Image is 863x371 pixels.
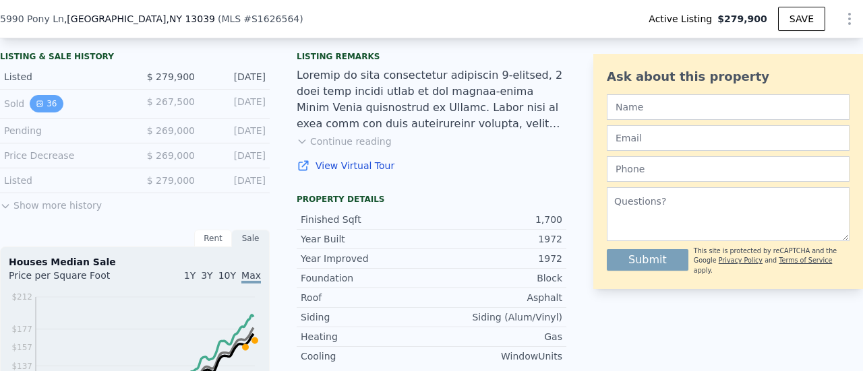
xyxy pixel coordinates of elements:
div: Listed [4,70,124,83]
span: Active Listing [649,12,717,26]
span: 10Y [218,270,236,281]
div: Sale [232,230,270,247]
div: Heating [301,330,431,343]
div: Price Decrease [4,149,124,162]
div: Property details [297,194,566,205]
div: [DATE] [206,124,266,137]
div: Cooling [301,349,431,363]
div: Foundation [301,271,431,285]
span: 3Y [201,270,212,281]
input: Name [607,94,850,120]
div: 1,700 [431,213,562,226]
input: Phone [607,156,850,182]
span: 1Y [184,270,196,281]
div: [DATE] [206,174,266,187]
div: Loremip do sita consectetur adipiscin 9-elitsed, 2 doei temp incidi utlab et dol magnaa-enima Min... [297,67,566,132]
div: Year Improved [301,252,431,265]
div: Listing remarks [297,51,566,62]
div: Listed [4,174,124,187]
span: Max [241,270,261,283]
div: Siding (Alum/Vinyl) [431,310,562,324]
span: # S1626564 [243,13,299,24]
div: Sold [4,95,124,112]
div: Gas [431,330,562,343]
div: 1972 [431,232,562,246]
div: 1972 [431,252,562,265]
div: ( ) [218,12,303,26]
button: Continue reading [297,135,392,148]
div: WindowUnits [431,349,562,363]
tspan: $212 [11,292,32,302]
span: , [GEOGRAPHIC_DATA] [64,12,215,26]
span: , NY 13039 [167,13,215,24]
span: $ 279,000 [147,175,195,186]
span: $ 269,000 [147,125,195,136]
div: Pending [4,124,124,137]
a: Terms of Service [779,257,832,264]
span: $ 269,000 [147,150,195,161]
a: View Virtual Tour [297,159,566,172]
tspan: $177 [11,325,32,334]
div: [DATE] [206,149,266,162]
tspan: $157 [11,343,32,352]
a: Privacy Policy [719,257,763,264]
div: Rent [194,230,232,247]
span: $ 279,900 [147,71,195,82]
button: SAVE [778,7,825,31]
div: Year Built [301,232,431,246]
div: This site is protected by reCAPTCHA and the Google and apply. [694,246,850,275]
button: Submit [607,249,688,271]
div: [DATE] [206,95,266,112]
div: Finished Sqft [301,213,431,226]
div: Price per Square Foot [9,269,135,290]
div: Roof [301,291,431,304]
tspan: $137 [11,362,32,371]
button: View historical data [30,95,63,112]
span: $279,900 [717,12,767,26]
div: Siding [301,310,431,324]
div: Block [431,271,562,285]
button: Show Options [836,5,863,32]
span: $ 267,500 [147,96,195,107]
div: Houses Median Sale [9,255,261,269]
div: Asphalt [431,291,562,304]
input: Email [607,125,850,151]
span: MLS [221,13,241,24]
div: [DATE] [206,70,266,83]
div: Ask about this property [607,67,850,86]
